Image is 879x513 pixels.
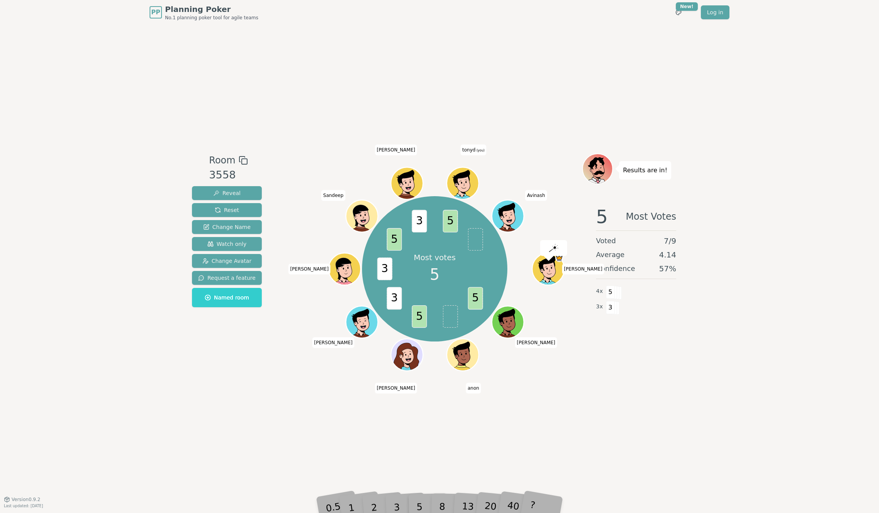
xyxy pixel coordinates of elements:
a: Log in [701,5,729,19]
span: 3 [387,287,402,310]
button: Version0.9.2 [4,496,40,503]
button: Change Name [192,220,262,234]
span: Change Name [203,223,251,231]
span: 5 [468,287,483,310]
button: Named room [192,288,262,307]
span: Average [596,249,625,260]
span: Named room [205,294,249,301]
span: Last updated: [DATE] [4,504,43,508]
span: 57 % [659,263,676,274]
button: Change Avatar [192,254,262,268]
span: Request a feature [198,274,256,282]
button: Reveal [192,186,262,200]
div: 3558 [209,167,248,183]
span: Click to change your name [375,144,417,155]
div: New! [676,2,698,11]
span: (you) [475,148,485,152]
span: 5 [596,207,608,226]
span: Click to change your name [312,337,355,348]
p: Most votes [414,252,456,263]
span: 5 [412,305,427,328]
span: 5 [387,228,402,251]
span: Click to change your name [321,190,345,200]
span: 3 [606,301,615,314]
img: reveal [549,244,558,252]
span: Reveal [213,189,241,197]
span: Click to change your name [525,190,547,200]
span: 4.14 [659,249,676,260]
span: Room [209,153,235,167]
button: New! [672,5,685,19]
span: Click to change your name [466,383,481,394]
span: 4 x [596,287,603,296]
span: Click to change your name [515,337,557,348]
span: 3 [377,257,392,280]
a: PPPlanning PokerNo.1 planning poker tool for agile teams [150,4,258,21]
span: No.1 planning poker tool for agile teams [165,15,258,21]
span: Reset [215,206,239,214]
span: Voted [596,235,616,246]
span: Change Avatar [202,257,252,265]
span: 5 [430,263,439,286]
span: 5 [443,210,458,233]
span: Click to change your name [375,383,417,394]
span: Click to change your name [562,264,605,274]
button: Click to change your avatar [448,168,478,198]
span: Confidence [596,263,635,274]
span: 7 / 9 [664,235,676,246]
button: Watch only [192,237,262,251]
span: 5 [606,286,615,299]
button: Request a feature [192,271,262,285]
button: Reset [192,203,262,217]
p: Results are in! [623,165,667,176]
span: Click to change your name [460,144,487,155]
span: PP [151,8,160,17]
span: Rob is the host [555,254,563,262]
span: Version 0.9.2 [12,496,40,503]
span: Most Votes [626,207,676,226]
span: Watch only [207,240,247,248]
span: 3 [412,210,427,233]
span: 3 x [596,303,603,311]
span: Click to change your name [288,264,331,274]
span: Planning Poker [165,4,258,15]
